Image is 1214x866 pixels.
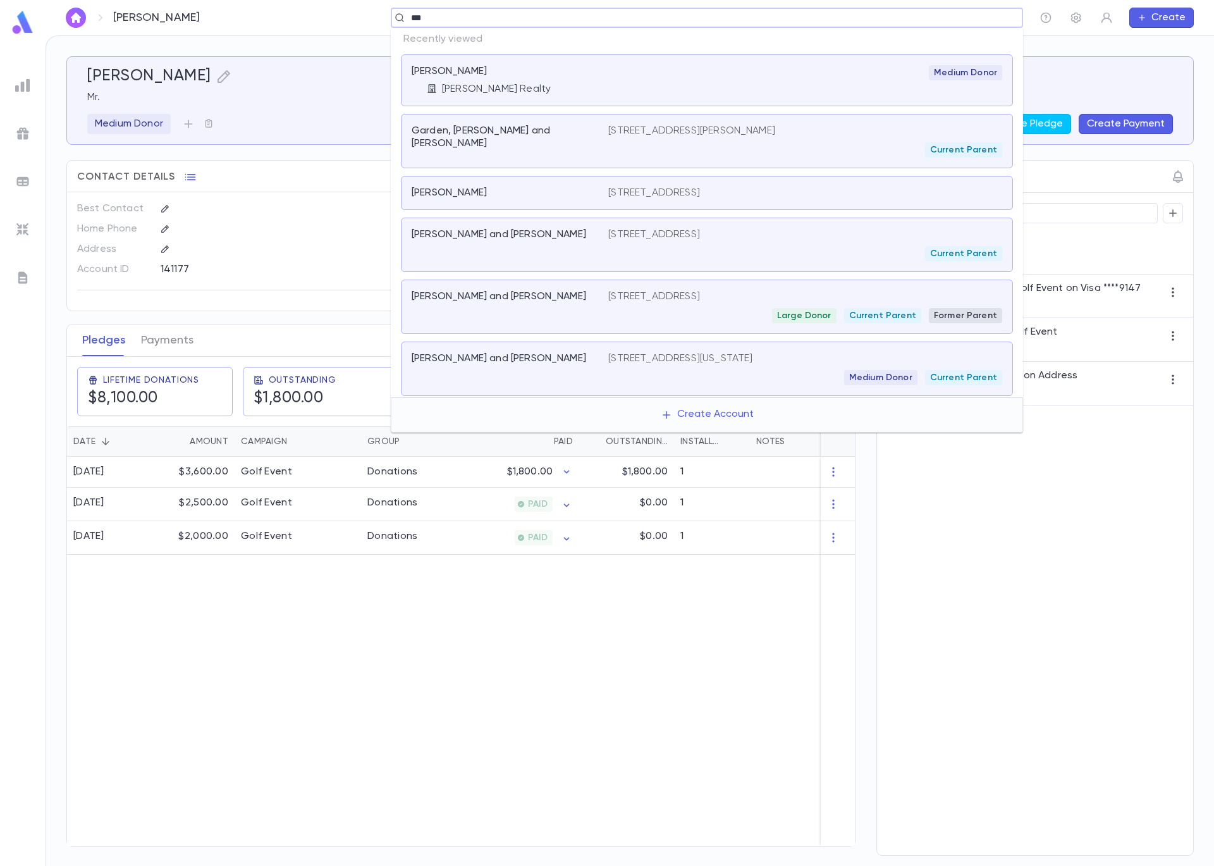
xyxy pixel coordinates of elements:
button: Create Account [651,403,764,427]
div: Donations [367,530,418,543]
button: Create Pledge [985,114,1071,134]
p: [PERSON_NAME] [113,11,200,25]
div: Outstanding [579,426,674,457]
p: Best Contact [77,199,150,219]
div: Notes [756,426,785,457]
span: PAID [523,533,553,543]
p: Home Phone [77,219,150,239]
div: [DATE] [73,497,104,509]
button: Sort [534,431,554,452]
img: logo [10,10,35,35]
div: Medium Donor [87,114,171,134]
img: batches_grey.339ca447c9d9533ef1741baa751efc33.svg [15,174,30,189]
span: Current Parent [925,249,1002,259]
p: Recently viewed [391,28,1023,51]
div: Installments [674,426,750,457]
div: Golf Event [241,466,292,478]
div: Donations [367,497,418,509]
div: $2,000.00 [152,521,235,555]
p: [PERSON_NAME] [412,187,487,199]
p: [STREET_ADDRESS] [608,187,700,199]
span: Large Donor [772,311,837,321]
p: $0.00 [640,497,668,509]
div: $2,500.00 [152,488,235,521]
button: Create [1129,8,1194,28]
p: [STREET_ADDRESS] [608,290,700,303]
span: Former Parent [929,311,1002,321]
button: Sort [400,431,420,452]
div: 1 [674,521,750,555]
div: [DATE] [73,530,104,543]
div: Group [367,426,400,457]
p: [STREET_ADDRESS][US_STATE] [608,352,752,365]
div: 141177 [161,259,381,278]
p: Address [77,239,150,259]
div: Paid [456,426,579,457]
p: Account ID [77,259,150,280]
span: Medium Donor [929,68,1002,78]
span: Current Parent [925,373,1002,383]
h5: $8,100.00 [88,389,199,408]
div: Amount [190,426,228,457]
div: Installments [680,426,723,457]
div: Campaign [241,426,287,457]
button: Sort [586,431,606,452]
div: Date [67,426,152,457]
div: Date [73,426,95,457]
div: [DATE] [73,466,104,478]
button: Sort [95,431,116,452]
div: Notes [750,426,908,457]
span: Lifetime Donations [103,375,199,385]
p: Medium Donor [95,118,163,130]
button: Sort [723,431,744,452]
p: [PERSON_NAME] [412,65,487,78]
span: Contact Details [77,171,175,183]
div: Golf Event [241,497,292,509]
div: Campaign [235,426,361,457]
p: [STREET_ADDRESS] [608,228,700,241]
img: imports_grey.530a8a0e642e233f2baf0ef88e8c9fcb.svg [15,222,30,237]
button: Sort [169,431,190,452]
div: Group [361,426,456,457]
p: [STREET_ADDRESS][PERSON_NAME] [608,125,775,137]
div: 1 [674,457,750,488]
img: home_white.a664292cf8c1dea59945f0da9f25487c.svg [68,13,83,23]
p: Mr. [87,91,1173,104]
h5: $1,800.00 [254,389,336,408]
img: campaigns_grey.99e729a5f7ee94e3726e6486bddda8f1.svg [15,126,30,141]
button: Sort [287,431,307,452]
h5: [PERSON_NAME] [87,67,211,86]
p: Garden, [PERSON_NAME] and [PERSON_NAME] [412,125,593,150]
p: $1,800.00 [622,466,668,478]
p: [PERSON_NAME] and [PERSON_NAME] [412,228,586,241]
img: reports_grey.c525e4749d1bce6a11f5fe2a8de1b229.svg [15,78,30,93]
p: [PERSON_NAME] and [PERSON_NAME] [412,290,586,303]
img: letters_grey.7941b92b52307dd3b8a917253454ce1c.svg [15,270,30,285]
button: Payments [141,325,193,356]
div: Golf Event [241,530,292,543]
p: $0.00 [640,530,668,543]
span: Current Parent [925,145,1002,155]
button: Pledges [82,325,126,356]
div: Amount [152,426,235,457]
div: Paid [554,426,573,457]
span: Current Parent [844,311,921,321]
span: Medium Donor [844,373,917,383]
span: Outstanding [269,375,336,385]
div: $3,600.00 [152,457,235,488]
span: PAID [523,499,553,509]
div: 1 [674,488,750,521]
p: [PERSON_NAME] Realty [442,83,551,96]
button: Create Payment [1079,114,1173,134]
div: Donations [367,466,418,478]
p: [PERSON_NAME] and [PERSON_NAME] [412,352,586,365]
div: Outstanding [606,426,668,457]
p: $1,800.00 [507,466,553,478]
